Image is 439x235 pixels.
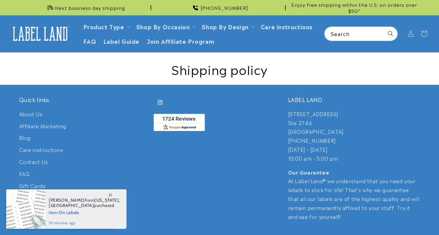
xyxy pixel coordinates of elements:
[19,120,66,132] a: Affiliate Marketing
[154,114,205,131] img: Customer Reviews
[136,23,190,30] span: Shop By Occasion
[261,23,313,30] span: Care instructions
[49,198,120,208] span: from , purchased
[133,19,198,34] summary: Shop By Occasion
[19,144,63,156] a: Care instructions
[202,22,248,31] a: Shop By Design
[55,5,125,11] span: Next business day shipping
[257,19,316,34] a: Care instructions
[288,109,420,163] p: [STREET_ADDRESS] Ste 274A [GEOGRAPHIC_DATA] [PHONE_NUMBER] [DATE] - [DATE] 10:00 am - 5:00 pm
[147,37,214,44] span: Join Affiliate Program
[49,197,85,203] span: [PERSON_NAME]
[103,37,139,44] span: Label Guide
[19,168,30,180] a: FAQ
[19,96,151,103] h2: Quick links
[49,220,120,226] span: 10 minutes ago
[384,27,397,40] button: Search
[19,156,48,168] a: Contact Us
[100,34,143,48] a: Label Guide
[143,34,218,48] a: Join Affiliate Program
[377,208,433,229] iframe: Gorgias live chat messenger
[288,2,420,14] span: Enjoy free shipping within the U.S. on orders over $50*
[288,168,329,176] strong: Our Guarantee
[19,109,43,120] a: About Us
[49,203,94,208] span: [GEOGRAPHIC_DATA]
[201,5,248,11] span: [PHONE_NUMBER]
[288,168,420,221] p: At Label Land® we understand that you need your labels to stick for life! That's why we guarantee...
[19,132,31,144] a: Blog
[80,19,133,34] summary: Product Type
[94,197,119,203] span: [US_STATE]
[80,34,100,48] a: FAQ
[198,19,257,34] summary: Shop By Design
[19,180,46,192] a: Gift Cards
[115,61,324,77] h1: Shipping policy
[49,208,120,216] span: Iron-On Labels
[7,22,73,46] a: Label Land
[83,37,96,44] span: FAQ
[9,24,71,43] img: Label Land
[288,96,420,103] h2: LABEL LAND
[83,22,124,31] a: Product Type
